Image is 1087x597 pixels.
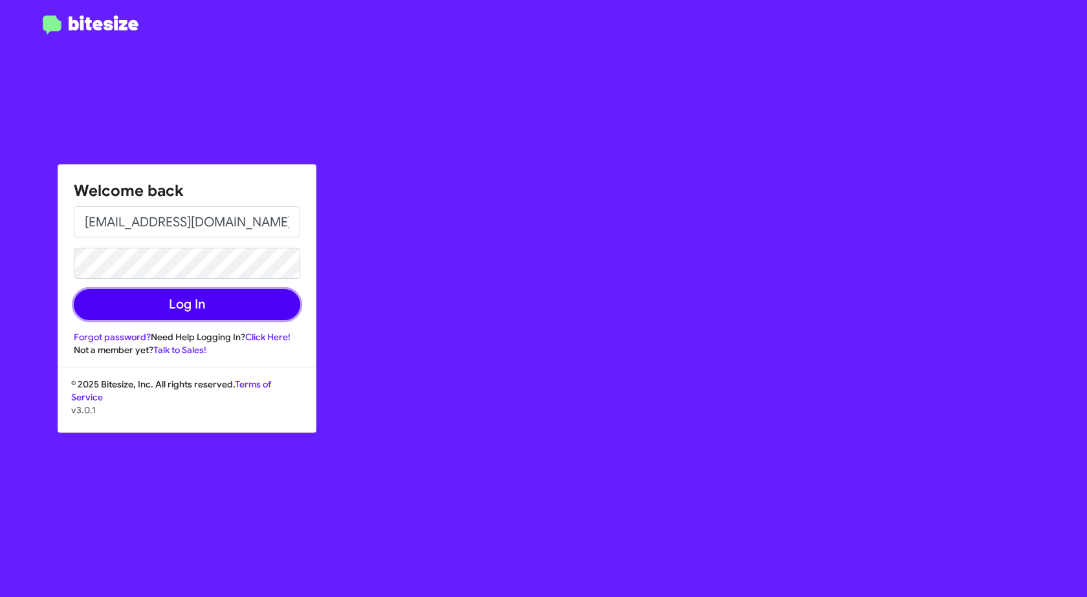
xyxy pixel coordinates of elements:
div: © 2025 Bitesize, Inc. All rights reserved. [58,378,316,432]
input: Email address [74,206,300,237]
div: Need Help Logging In? [74,331,300,343]
div: Not a member yet? [74,343,300,356]
button: Log In [74,289,300,320]
a: Talk to Sales! [153,344,206,356]
h1: Welcome back [74,180,300,201]
a: Forgot password? [74,331,151,343]
a: Click Here! [245,331,291,343]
